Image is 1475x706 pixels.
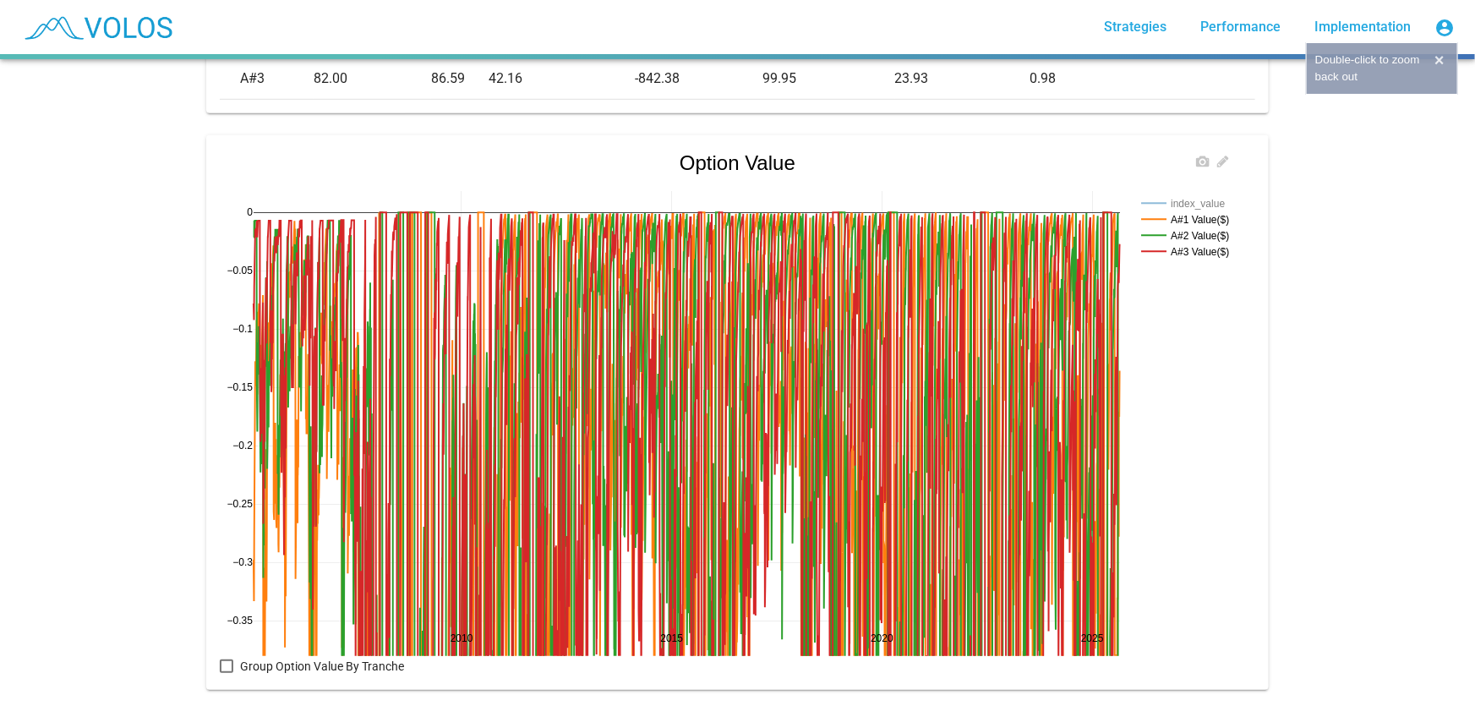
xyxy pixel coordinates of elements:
span: Group Option Value By Tranche [240,656,404,676]
td: A#3 [220,58,314,99]
td: 42.16 [489,58,635,99]
a: Implementation [1301,12,1424,42]
td: 23.93 [895,58,1030,99]
img: blue_transparent.png [14,6,181,48]
td: 86.59 [431,58,489,99]
span: Implementation [1314,19,1411,35]
span: Strategies [1104,19,1166,35]
a: Strategies [1090,12,1180,42]
td: 99.95 [762,58,895,99]
td: -842.38 [635,58,762,99]
a: Performance [1187,12,1294,42]
span: Double-click to zoom back out [1315,53,1420,83]
button: × [1430,52,1449,68]
mat-icon: account_circle [1434,18,1455,38]
td: 82.00 [314,58,431,99]
td: 0.98 [1030,58,1255,99]
span: Performance [1200,19,1281,35]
